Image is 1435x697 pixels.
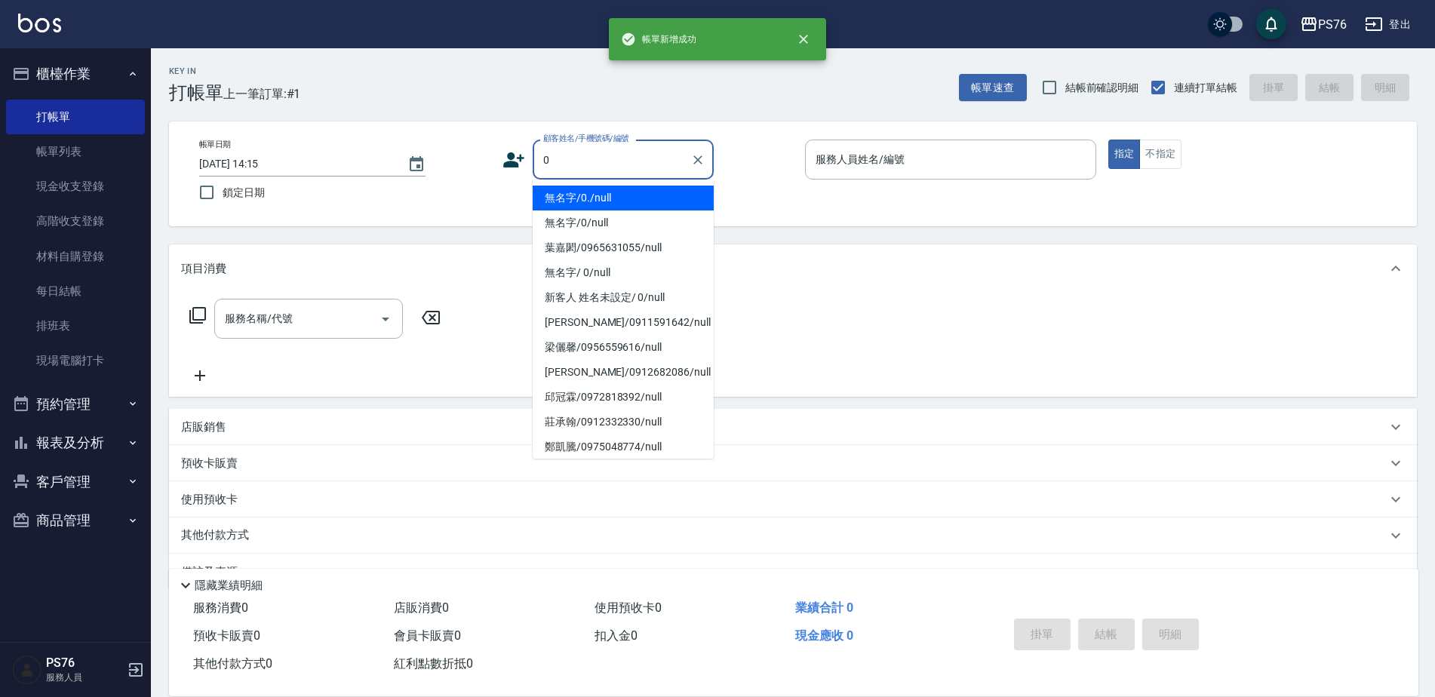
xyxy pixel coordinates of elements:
img: Logo [18,14,61,32]
button: 商品管理 [6,501,145,540]
span: 鎖定日期 [223,185,265,201]
li: [PERSON_NAME]/0911591642/null [533,310,714,335]
a: 排班表 [6,309,145,343]
span: 預收卡販賣 0 [193,628,260,643]
button: PS76 [1294,9,1353,40]
h3: 打帳單 [169,82,223,103]
span: 扣入金 0 [595,628,638,643]
button: 報表及分析 [6,423,145,462]
button: 不指定 [1139,140,1181,169]
button: 登出 [1359,11,1417,38]
span: 帳單新增成功 [621,32,696,47]
h5: PS76 [46,656,123,671]
div: 其他付款方式 [169,517,1417,554]
div: 備註及來源 [169,554,1417,590]
span: 上一筆訂單:#1 [223,84,301,103]
button: save [1256,9,1286,39]
button: 預約管理 [6,385,145,424]
a: 每日結帳 [6,274,145,309]
button: Choose date, selected date is 2025-10-09 [398,146,435,183]
a: 帳單列表 [6,134,145,169]
p: 項目消費 [181,261,226,277]
span: 服務消費 0 [193,600,248,615]
label: 顧客姓名/手機號碼/編號 [543,133,629,144]
li: 無名字/ 0/null [533,260,714,285]
p: 備註及來源 [181,564,238,580]
p: 服務人員 [46,671,123,684]
button: Open [373,307,398,331]
div: 預收卡販賣 [169,445,1417,481]
button: close [787,23,820,56]
p: 使用預收卡 [181,492,238,508]
label: 帳單日期 [199,139,231,150]
button: 客戶管理 [6,462,145,502]
span: 紅利點數折抵 0 [394,656,473,671]
button: Clear [687,149,708,170]
p: 其他付款方式 [181,527,257,544]
h2: Key In [169,66,223,76]
span: 現金應收 0 [795,628,853,643]
button: 帳單速查 [959,74,1027,102]
li: 鄭凱騰/0975048774/null [533,434,714,459]
button: 櫃檯作業 [6,54,145,94]
div: 店販銷售 [169,409,1417,445]
li: 邱冠霖/0972818392/null [533,385,714,410]
span: 結帳前確認明細 [1065,80,1139,96]
p: 預收卡販賣 [181,456,238,471]
a: 材料自購登錄 [6,239,145,274]
img: Person [12,655,42,685]
input: YYYY/MM/DD hh:mm [199,152,392,177]
li: 梁儷馨/0956559616/null [533,335,714,360]
a: 現金收支登錄 [6,169,145,204]
a: 打帳單 [6,100,145,134]
span: 連續打單結帳 [1174,80,1237,96]
div: PS76 [1318,15,1347,34]
li: [PERSON_NAME]/0912682086/null [533,360,714,385]
li: 無名字/0./null [533,186,714,210]
p: 隱藏業績明細 [195,578,263,594]
span: 業績合計 0 [795,600,853,615]
li: 莊承翰/0912332330/null [533,410,714,434]
a: 高階收支登錄 [6,204,145,238]
li: 無名字/0/null [533,210,714,235]
a: 現場電腦打卡 [6,343,145,378]
p: 店販銷售 [181,419,226,435]
span: 其他付款方式 0 [193,656,272,671]
span: 店販消費 0 [394,600,449,615]
div: 使用預收卡 [169,481,1417,517]
div: 項目消費 [169,244,1417,293]
span: 使用預收卡 0 [595,600,662,615]
li: 新客人 姓名未設定/ 0/null [533,285,714,310]
li: 葉嘉閎/0965631055/null [533,235,714,260]
span: 會員卡販賣 0 [394,628,461,643]
button: 指定 [1108,140,1141,169]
